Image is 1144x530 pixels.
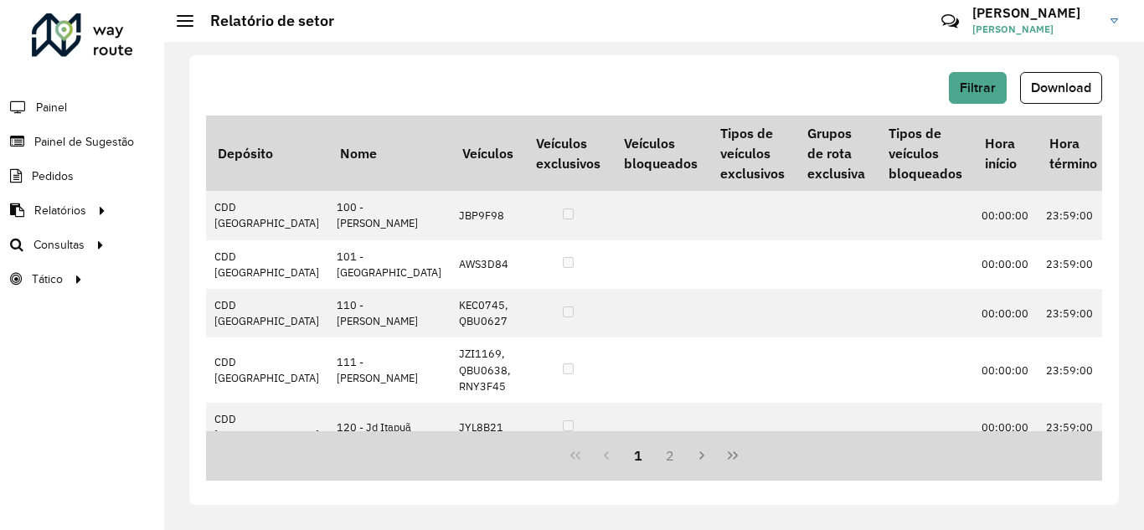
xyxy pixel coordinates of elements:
td: 111 - [PERSON_NAME] [328,337,451,403]
th: Tipos de veículos bloqueados [877,116,973,191]
td: 23:59:00 [1038,240,1108,289]
td: 100 - [PERSON_NAME] [328,191,451,239]
td: 00:00:00 [973,403,1038,451]
td: 00:00:00 [973,240,1038,289]
td: 23:59:00 [1038,289,1108,337]
td: 101 - [GEOGRAPHIC_DATA] [328,240,451,289]
td: 23:59:00 [1038,403,1108,451]
td: JZI1169, QBU0638, RNY3F45 [451,337,524,403]
th: Depósito [206,116,328,191]
td: CDD [GEOGRAPHIC_DATA] [206,403,328,451]
button: Download [1020,72,1102,104]
td: CDD [GEOGRAPHIC_DATA] [206,289,328,337]
td: CDD [GEOGRAPHIC_DATA] [206,337,328,403]
td: 23:59:00 [1038,337,1108,403]
th: Grupos de rota exclusiva [796,116,877,191]
span: Consultas [33,236,85,254]
th: Hora término [1038,116,1108,191]
h2: Relatório de setor [193,12,334,30]
td: 110 - [PERSON_NAME] [328,289,451,337]
span: Pedidos [32,167,74,185]
span: Tático [32,270,63,288]
button: Last Page [717,440,749,471]
td: CDD [GEOGRAPHIC_DATA] [206,240,328,289]
td: CDD [GEOGRAPHIC_DATA] [206,191,328,239]
button: 2 [654,440,686,471]
th: Hora início [973,116,1038,191]
span: Painel de Sugestão [34,133,134,151]
td: 00:00:00 [973,289,1038,337]
td: AWS3D84 [451,240,524,289]
span: Filtrar [960,80,996,95]
th: Veículos [451,116,524,191]
span: Download [1031,80,1091,95]
button: Filtrar [949,72,1007,104]
td: KEC0745, QBU0627 [451,289,524,337]
td: JYL8B21 [451,403,524,451]
td: 00:00:00 [973,191,1038,239]
button: Next Page [686,440,718,471]
th: Veículos exclusivos [524,116,611,191]
span: Painel [36,99,67,116]
th: Nome [328,116,451,191]
th: Veículos bloqueados [612,116,709,191]
th: Tipos de veículos exclusivos [709,116,796,191]
td: 00:00:00 [973,337,1038,403]
a: Contato Rápido [932,3,968,39]
td: 23:59:00 [1038,191,1108,239]
span: [PERSON_NAME] [972,22,1098,37]
h3: [PERSON_NAME] [972,5,1098,21]
span: Relatórios [34,202,86,219]
td: JBP9F98 [451,191,524,239]
button: 1 [622,440,654,471]
td: 120 - Jd Itapuã [328,403,451,451]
